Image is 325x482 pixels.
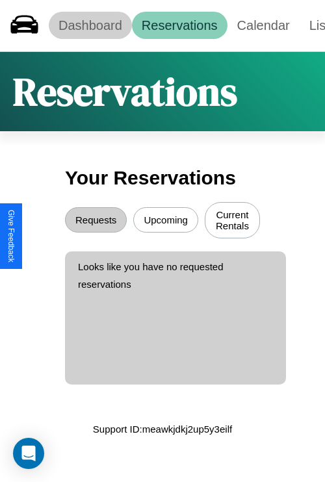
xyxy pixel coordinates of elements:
[78,258,273,293] p: Looks like you have no requested reservations
[93,420,232,438] p: Support ID: meawkjdkj2up5y3eilf
[6,210,16,262] div: Give Feedback
[65,160,260,196] h3: Your Reservations
[132,12,227,39] a: Reservations
[133,207,198,233] button: Upcoming
[49,12,132,39] a: Dashboard
[227,12,300,39] a: Calendar
[13,65,237,118] h1: Reservations
[65,207,127,233] button: Requests
[205,202,260,238] button: Current Rentals
[13,438,44,469] div: Open Intercom Messenger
